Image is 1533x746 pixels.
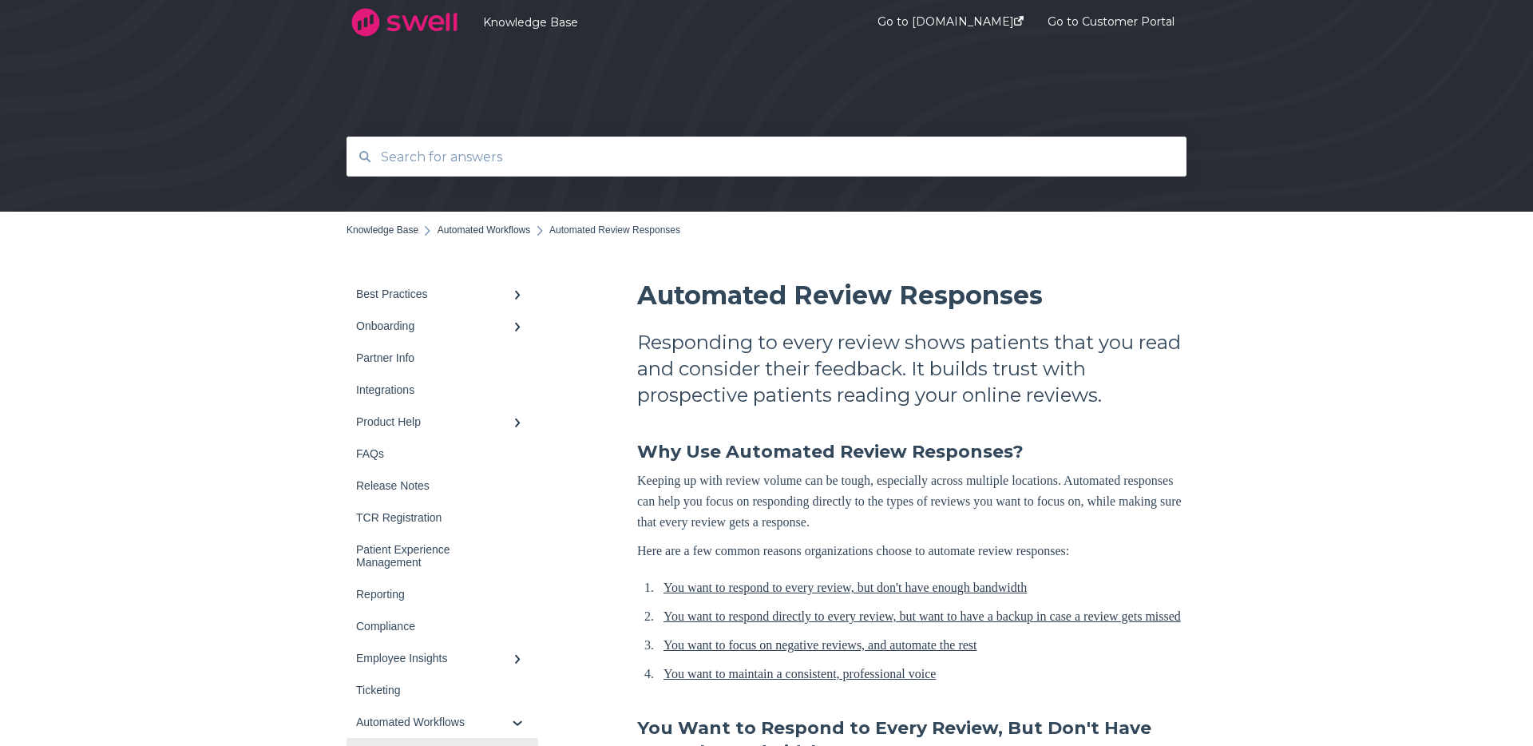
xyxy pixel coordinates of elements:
[347,534,538,578] a: Patient Experience Management
[438,224,531,236] a: Automated Workflows
[347,224,418,236] a: Knowledge Base
[347,310,538,342] a: Onboarding
[356,447,513,460] div: FAQs
[347,438,538,470] a: FAQs
[347,642,538,674] a: Employee Insights
[347,502,538,534] a: TCR Registration
[356,620,513,633] div: Compliance
[356,543,513,569] div: Patient Experience Management
[347,406,538,438] a: Product Help
[347,578,538,610] a: Reporting
[637,280,1043,311] span: Automated Review Responses
[637,329,1186,408] h2: Responding to every review shows patients that you read and consider their feedback. It builds tr...
[356,716,513,728] div: Automated Workflows
[347,674,538,706] a: Ticketing
[347,278,538,310] a: Best Practices
[356,588,513,601] div: Reporting
[664,638,977,652] a: You want to focus on negative reviews, and automate the rest
[664,609,1181,623] a: You want to respond directly to every review, but want to have a backup in case a review gets missed
[347,374,538,406] a: Integrations
[356,684,513,696] div: Ticketing
[637,541,1186,561] p: Here are a few common reasons organizations choose to automate review responses:
[664,667,936,681] a: You want to maintain a consistent, professional voice
[347,610,538,642] a: Compliance
[483,15,830,30] a: Knowledge Base
[356,652,513,665] div: Employee Insights
[347,342,538,374] a: Partner Info
[356,479,513,492] div: Release Notes
[664,581,1027,594] a: You want to respond to every review, but don't have enough bandwidth
[371,140,1163,174] input: Search for answers
[549,224,680,236] span: Automated Review Responses
[356,511,513,524] div: TCR Registration
[637,440,1186,464] h3: Why Use Automated Review Responses?
[347,2,462,42] img: company logo
[356,415,513,428] div: Product Help
[356,288,513,300] div: Best Practices
[637,470,1186,533] p: Keeping up with review volume can be tough, especially across multiple locations. Automated respo...
[356,351,513,364] div: Partner Info
[347,470,538,502] a: Release Notes
[347,706,538,738] a: Automated Workflows
[356,319,513,332] div: Onboarding
[356,383,513,396] div: Integrations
